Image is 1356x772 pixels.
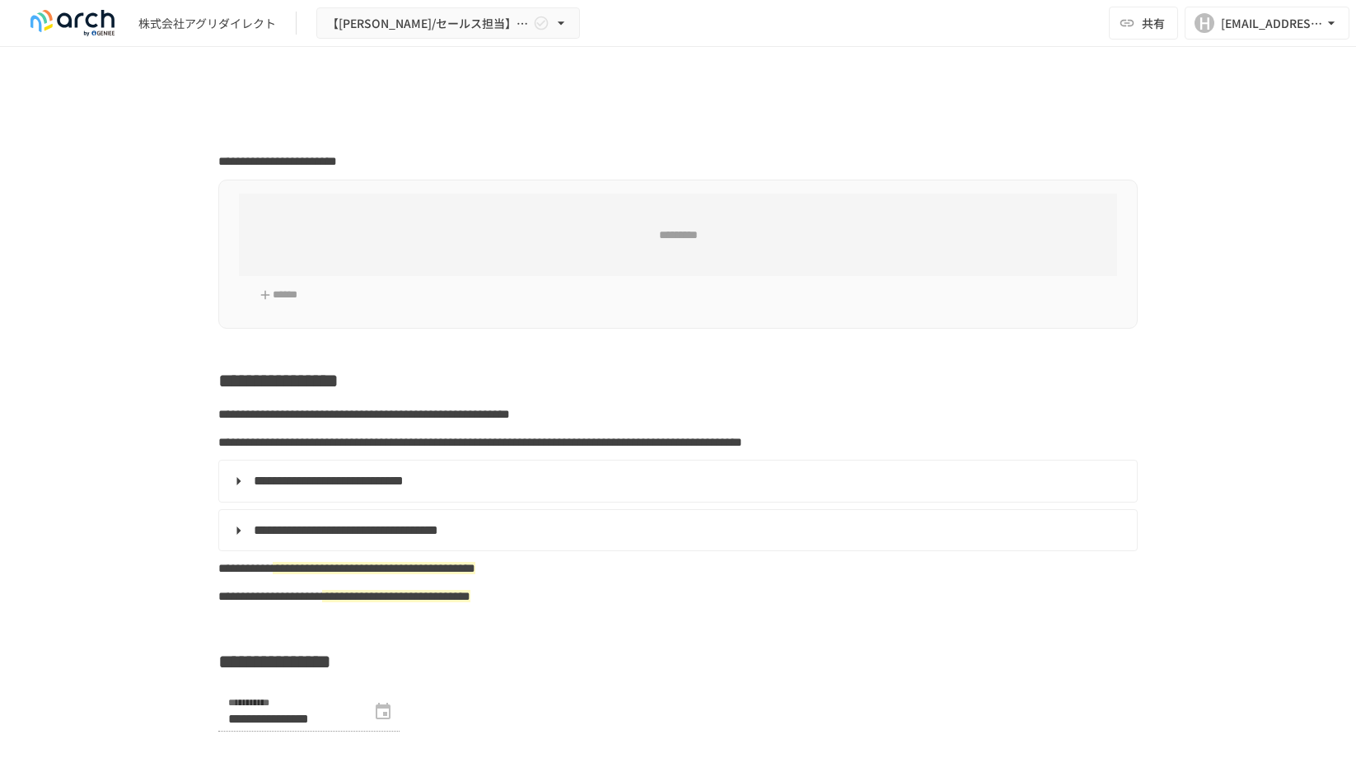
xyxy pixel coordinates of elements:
span: 【[PERSON_NAME]/セールス担当】株式会社アグリダイレクト様_初期設定サポート [327,13,530,34]
button: H[EMAIL_ADDRESS][DOMAIN_NAME] [1185,7,1349,40]
img: logo-default@2x-9cf2c760.svg [20,10,125,36]
div: 株式会社アグリダイレクト [138,15,276,32]
span: 共有 [1142,14,1165,32]
div: H [1195,13,1214,33]
div: [EMAIL_ADDRESS][DOMAIN_NAME] [1221,13,1323,34]
button: 共有 [1109,7,1178,40]
button: 【[PERSON_NAME]/セールス担当】株式会社アグリダイレクト様_初期設定サポート [316,7,580,40]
